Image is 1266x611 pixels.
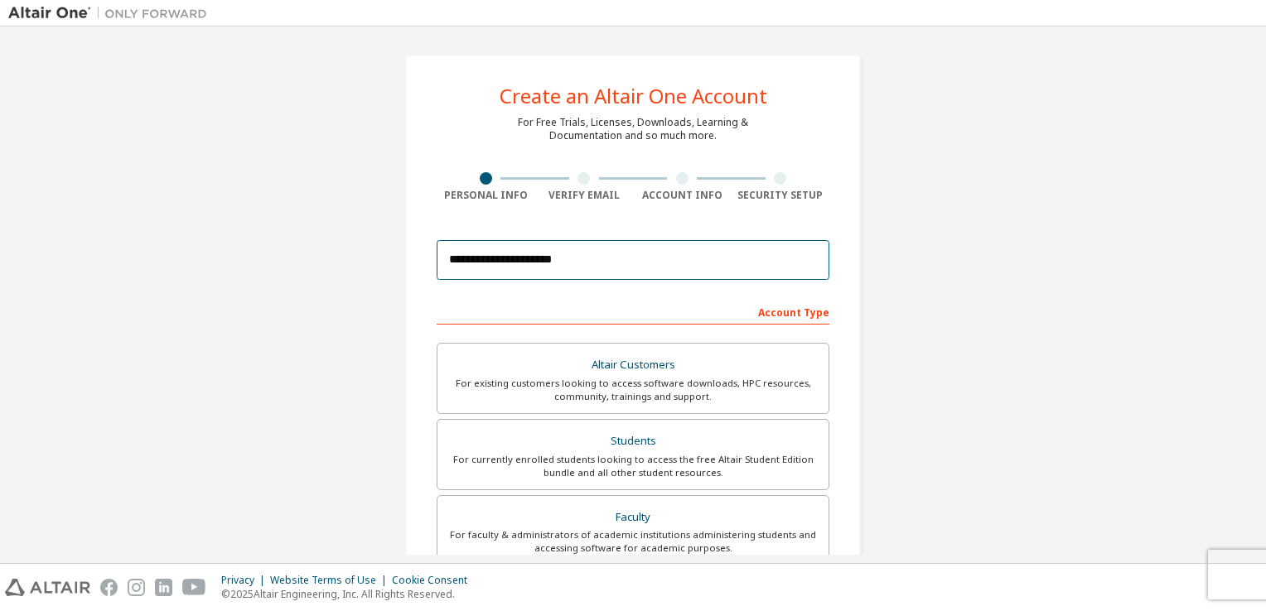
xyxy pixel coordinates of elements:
[500,86,767,106] div: Create an Altair One Account
[447,377,819,403] div: For existing customers looking to access software downloads, HPC resources, community, trainings ...
[437,298,829,325] div: Account Type
[5,579,90,596] img: altair_logo.svg
[447,506,819,529] div: Faculty
[518,116,748,142] div: For Free Trials, Licenses, Downloads, Learning & Documentation and so much more.
[182,579,206,596] img: youtube.svg
[155,579,172,596] img: linkedin.svg
[437,189,535,202] div: Personal Info
[633,189,732,202] div: Account Info
[221,574,270,587] div: Privacy
[447,430,819,453] div: Students
[732,189,830,202] div: Security Setup
[447,453,819,479] div: For currently enrolled students looking to access the free Altair Student Edition bundle and all ...
[447,528,819,555] div: For faculty & administrators of academic institutions administering students and accessing softwa...
[221,587,477,601] p: © 2025 Altair Engineering, Inc. All Rights Reserved.
[100,579,118,596] img: facebook.svg
[270,574,392,587] div: Website Terms of Use
[8,5,215,22] img: Altair One
[392,574,477,587] div: Cookie Consent
[447,354,819,377] div: Altair Customers
[128,579,145,596] img: instagram.svg
[535,189,634,202] div: Verify Email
